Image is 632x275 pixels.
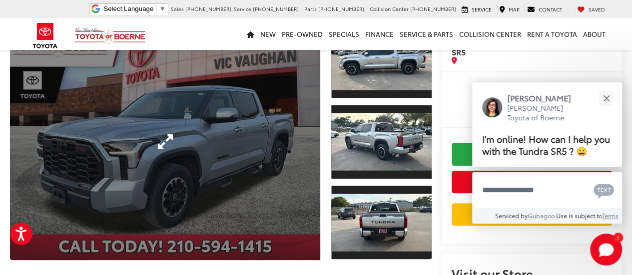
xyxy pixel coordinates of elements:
a: Specials [326,18,362,50]
a: My Saved Vehicles [575,5,608,13]
a: Home [244,18,257,50]
a: Collision Center [456,18,524,50]
span: ▼ [159,5,165,12]
span: [PHONE_NUMBER] [318,5,364,12]
a: Expand Photo 1 [331,24,431,99]
a: New [257,18,279,50]
a: Value Your Trade [452,203,612,226]
a: Terms [602,211,619,220]
span: [PHONE_NUMBER] [410,5,456,12]
span: [DATE] Price: [452,100,612,110]
span: 1 [617,235,619,240]
a: Check Availability [452,143,612,165]
a: About [580,18,609,50]
span: Parts [304,5,317,12]
img: Vic Vaughan Toyota of Boerne [74,27,146,44]
span: $41,200 [452,85,612,100]
a: Select Language​ [103,5,165,12]
button: Close [596,87,617,109]
a: Contact [525,5,565,13]
span: Saved [589,5,605,13]
img: 2024 Toyota Tundra SR5 [330,194,432,251]
span: Map [509,5,520,13]
span: Sales [171,5,184,12]
a: Expand Photo 2 [331,104,431,179]
a: Pre-Owned [279,18,326,50]
div: Close[PERSON_NAME][PERSON_NAME] Toyota of BoerneI'm online! How can I help you with the Tundra SR... [472,82,622,224]
a: Expand Photo 3 [331,185,431,260]
span: Serviced by [495,211,528,220]
a: Finance [362,18,397,50]
svg: Start Chat [590,234,622,266]
a: Rent a Toyota [524,18,580,50]
a: Expand Photo 0 [10,24,320,260]
span: Service [234,5,251,12]
p: [PERSON_NAME] Toyota of Boerne [507,103,581,123]
img: 2024 Toyota Tundra SR5 [330,113,432,171]
span: [PHONE_NUMBER] [253,5,299,12]
a: Service [459,5,494,13]
a: Service & Parts: Opens in a new tab [397,18,456,50]
span: Contact [539,5,562,13]
button: Chat with SMS [591,179,617,201]
span: SR5 [452,46,466,57]
img: Toyota [26,19,64,52]
span: Service [472,5,492,13]
span: I'm online! How can I help you with the Tundra SR5 ? 😀 [482,132,610,157]
a: Map [497,5,522,13]
span: Use is subject to [556,211,602,220]
button: Toggle Chat Window [590,234,622,266]
p: [PERSON_NAME] [507,92,581,103]
textarea: Type your message [472,172,622,208]
a: Gubagoo. [528,211,556,220]
img: 2024 Toyota Tundra SR5 [330,33,432,90]
span: [PHONE_NUMBER] [185,5,231,12]
svg: Text [594,183,614,199]
button: Get Price Now [452,171,612,193]
span: Collision Center [370,5,409,12]
span: Select Language [103,5,153,12]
